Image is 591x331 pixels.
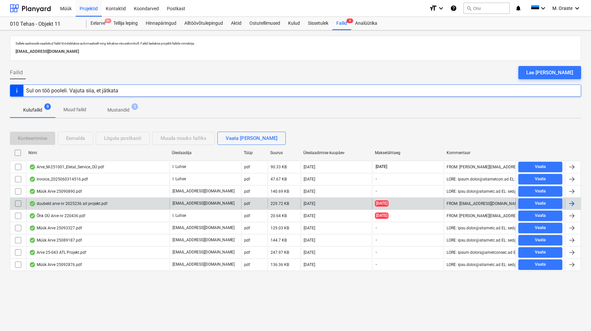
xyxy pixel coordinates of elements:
[304,201,315,206] div: [DATE]
[375,225,378,231] span: -
[304,226,315,230] div: [DATE]
[375,262,378,267] span: -
[245,17,284,30] a: Ostutellimused
[29,189,36,194] div: Andmed failist loetud
[26,87,118,94] div: Sul on töö pooleli. Vajuta siia, et jätkata
[518,211,562,221] button: Vaata
[535,200,546,207] div: Vaata
[142,17,180,30] a: Hinnapäringud
[304,165,315,169] div: [DATE]
[244,201,250,206] div: pdf
[271,214,287,218] div: 20.64 KB
[29,262,36,267] div: Andmed failist loetud
[375,237,378,243] span: -
[172,262,235,267] p: [EMAIL_ADDRESS][DOMAIN_NAME]
[539,4,547,12] i: keyboard_arrow_down
[44,103,51,110] span: 9
[29,262,82,267] div: Müük Arve 25092876.pdf
[518,186,562,197] button: Vaata
[10,21,79,28] div: 010 Tehas - Objekt 11
[518,198,562,209] button: Vaata
[375,200,388,207] span: [DATE]
[304,262,315,267] div: [DATE]
[109,17,142,30] a: Tellija leping
[284,17,304,30] a: Kulud
[375,176,378,182] span: -
[347,18,353,23] span: 9
[429,4,437,12] i: format_size
[304,177,315,182] div: [DATE]
[518,66,581,79] button: Lae [PERSON_NAME]
[271,238,287,243] div: 144.7 KB
[29,250,86,255] div: Arve 25-043 ATL Projekt.pdf
[450,4,457,12] i: Abikeskus
[535,187,546,195] div: Vaata
[244,262,250,267] div: pdf
[172,249,235,255] p: [EMAIL_ADDRESS][DOMAIN_NAME]
[270,150,298,155] div: Suurus
[172,164,186,170] p: I. Luhse
[304,189,315,194] div: [DATE]
[518,223,562,233] button: Vaata
[304,238,315,243] div: [DATE]
[29,225,82,231] div: Müük Arve 25093327.pdf
[375,164,388,170] span: [DATE]
[180,17,227,30] a: Alltöövõtulepingud
[172,237,235,243] p: [EMAIL_ADDRESS][DOMAIN_NAME]
[375,188,378,194] span: -
[271,250,289,255] div: 247.97 KB
[244,238,250,243] div: pdf
[271,201,289,206] div: 229.72 KB
[16,41,575,46] p: Sellele aadressile saadetud failid töödeldakse automaatselt ning tehakse viirusekontroll. Failid ...
[172,188,235,194] p: [EMAIL_ADDRESS][DOMAIN_NAME]
[172,176,186,182] p: I. Luhse
[518,162,562,172] button: Vaata
[518,247,562,258] button: Vaata
[535,261,546,268] div: Vaata
[526,68,573,77] div: Lae [PERSON_NAME]
[518,259,562,270] button: Vaata
[29,238,82,243] div: Müük Arve 25089187.pdf
[244,165,250,169] div: pdf
[172,225,235,231] p: [EMAIL_ADDRESS][DOMAIN_NAME]
[227,17,245,30] div: Aktid
[375,150,441,155] div: Maksetähtaeg
[304,250,315,255] div: [DATE]
[29,164,36,170] div: Andmed failist loetud
[304,214,315,218] div: [DATE]
[10,69,23,77] span: Failid
[535,175,546,183] div: Vaata
[63,106,86,113] p: Muud failid
[466,6,472,11] span: search
[515,4,522,12] i: notifications
[29,177,88,182] div: invoice_2025060314516.pdf
[447,150,513,155] div: Kommentaar
[16,48,575,55] p: [EMAIL_ADDRESS][DOMAIN_NAME]
[29,238,36,243] div: Andmed failist loetud
[535,236,546,244] div: Vaata
[217,132,286,145] button: Vaata [PERSON_NAME]
[304,17,332,30] a: Sissetulek
[271,165,287,169] div: 90.33 KB
[244,177,250,182] div: pdf
[351,17,381,30] a: Analüütika
[23,107,42,114] p: Kulufailid
[29,213,85,218] div: Õhk OÜ Arve nr 220436.pdf
[332,17,351,30] div: Failid
[535,248,546,256] div: Vaata
[131,103,138,110] span: 5
[271,177,287,182] div: 47.67 KB
[29,213,36,218] div: Andmed failist loetud
[29,225,36,231] div: Andmed failist loetud
[375,213,388,219] span: [DATE]
[244,189,250,194] div: pdf
[244,250,250,255] div: pdf
[332,17,351,30] a: Failid9
[29,164,104,170] div: Arve_M-251001_Eletal_Service_OÜ.pdf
